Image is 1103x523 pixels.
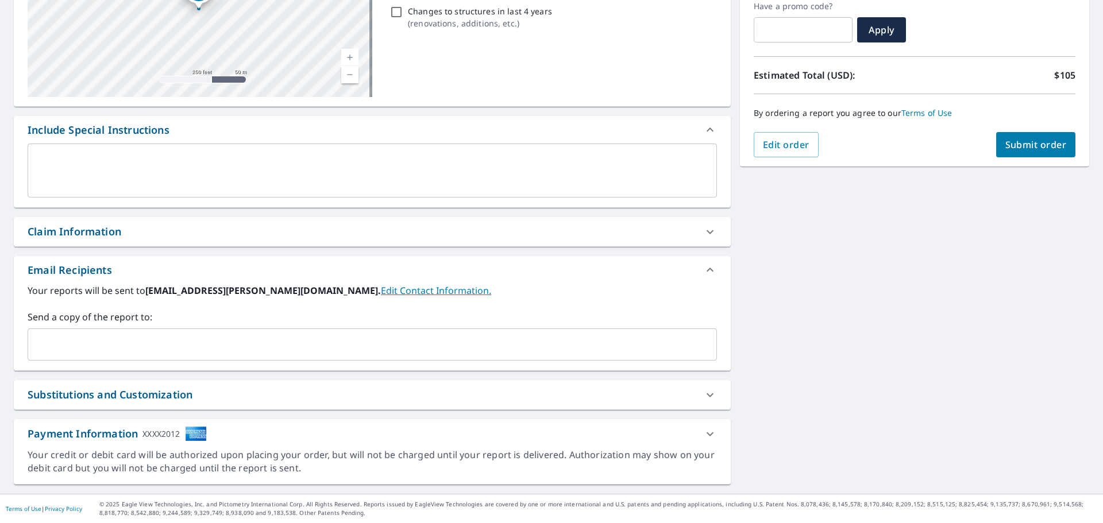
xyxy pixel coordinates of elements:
[6,505,41,513] a: Terms of Use
[341,49,358,66] a: Current Level 17, Zoom In
[14,217,731,246] div: Claim Information
[754,68,915,82] p: Estimated Total (USD):
[754,108,1075,118] p: By ordering a report you agree to our
[45,505,82,513] a: Privacy Policy
[381,284,491,297] a: EditContactInfo
[142,426,180,441] div: XXXX2012
[185,426,207,441] img: cardImage
[14,256,731,284] div: Email Recipients
[145,284,381,297] b: [EMAIL_ADDRESS][PERSON_NAME][DOMAIN_NAME].
[28,224,121,239] div: Claim Information
[857,17,906,42] button: Apply
[6,505,82,512] p: |
[754,132,819,157] button: Edit order
[28,387,192,402] div: Substitutions and Customization
[408,5,552,17] p: Changes to structures in last 4 years
[866,24,897,36] span: Apply
[28,426,207,441] div: Payment Information
[754,1,853,11] label: Have a promo code?
[901,107,952,118] a: Terms of Use
[763,138,809,151] span: Edit order
[28,262,112,278] div: Email Recipients
[28,448,717,475] div: Your credit or debit card will be authorized upon placing your order, but will not be charged unt...
[28,310,717,324] label: Send a copy of the report to:
[1054,68,1075,82] p: $105
[14,419,731,448] div: Payment InformationXXXX2012cardImage
[99,500,1097,517] p: © 2025 Eagle View Technologies, Inc. and Pictometry International Corp. All Rights Reserved. Repo...
[996,132,1076,157] button: Submit order
[341,66,358,83] a: Current Level 17, Zoom Out
[14,116,731,144] div: Include Special Instructions
[408,17,552,29] p: ( renovations, additions, etc. )
[28,122,169,138] div: Include Special Instructions
[1005,138,1067,151] span: Submit order
[28,284,717,297] label: Your reports will be sent to
[14,380,731,409] div: Substitutions and Customization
